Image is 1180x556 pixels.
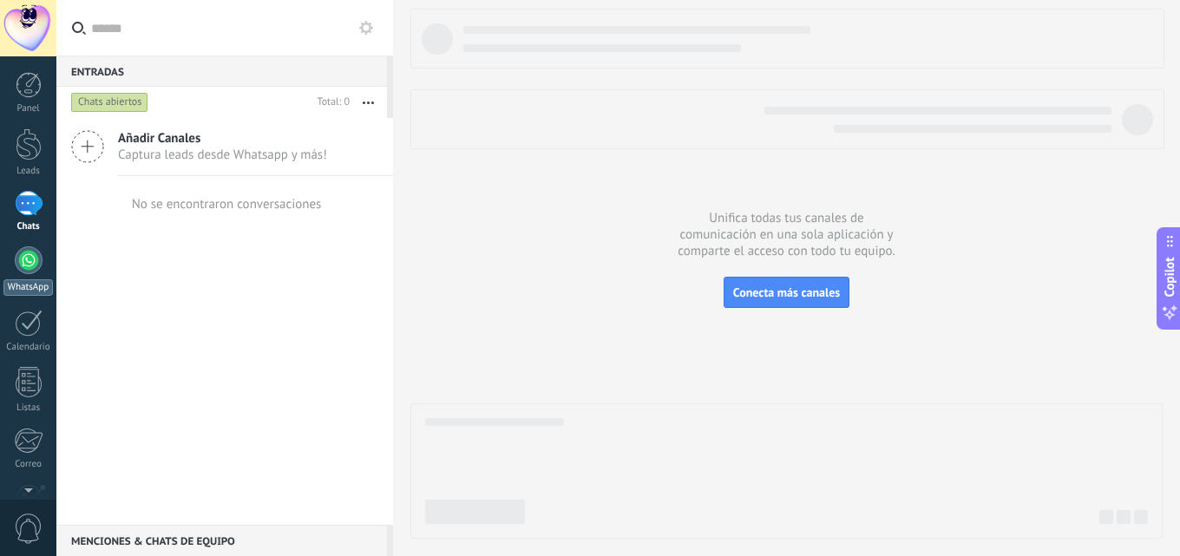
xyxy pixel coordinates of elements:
div: Calendario [3,342,54,353]
span: Captura leads desde Whatsapp y más! [118,147,327,163]
div: WhatsApp [3,279,53,296]
div: Chats [3,221,54,232]
div: Leads [3,166,54,177]
div: Chats abiertos [71,92,148,113]
div: Entradas [56,56,387,87]
div: Panel [3,103,54,114]
div: Listas [3,402,54,414]
span: Añadir Canales [118,130,327,147]
div: Menciones & Chats de equipo [56,525,387,556]
div: No se encontraron conversaciones [132,196,322,213]
div: Correo [3,459,54,470]
span: Conecta más canales [733,285,840,300]
span: Copilot [1161,257,1178,297]
button: Conecta más canales [724,277,849,308]
div: Total: 0 [311,94,350,111]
